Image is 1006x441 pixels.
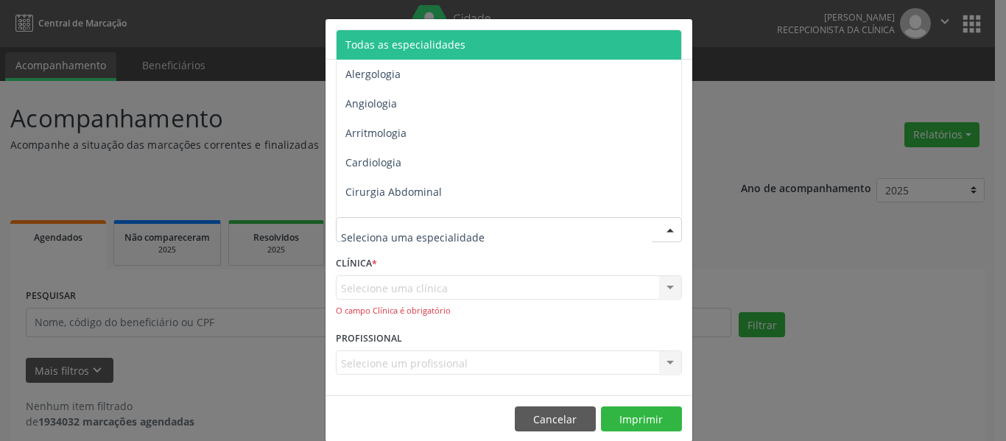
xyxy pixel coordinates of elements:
span: Angiologia [345,96,397,110]
label: CLÍNICA [336,253,377,275]
span: Arritmologia [345,126,407,140]
button: Cancelar [515,406,596,431]
span: Cirurgia Abdominal [345,185,442,199]
div: O campo Clínica é obrigatório [336,305,682,317]
button: Imprimir [601,406,682,431]
span: Cirurgia Bariatrica [345,214,436,228]
h5: Relatório de agendamentos [336,29,504,49]
span: Todas as especialidades [345,38,465,52]
button: Close [663,19,692,55]
input: Seleciona uma especialidade [341,222,652,252]
label: PROFISSIONAL [336,328,402,350]
span: Cardiologia [345,155,401,169]
span: Alergologia [345,67,401,81]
